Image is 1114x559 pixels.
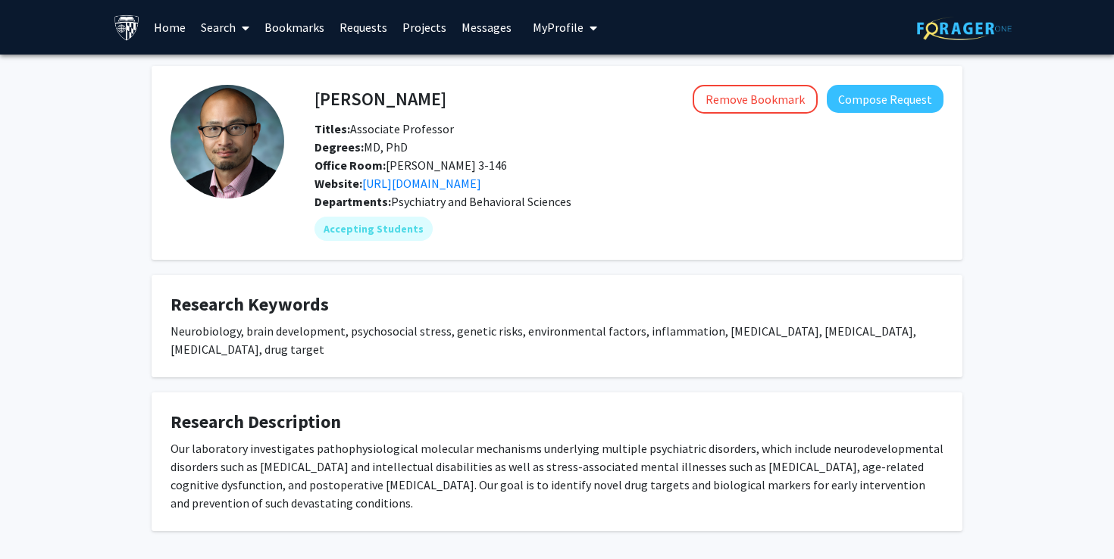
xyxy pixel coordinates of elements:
[114,14,140,41] img: Johns Hopkins University Logo
[827,85,943,113] button: Compose Request to Atsushi Kamiya
[257,1,332,54] a: Bookmarks
[314,217,433,241] mat-chip: Accepting Students
[171,85,284,198] img: Profile Picture
[314,121,350,136] b: Titles:
[193,1,257,54] a: Search
[314,85,446,113] h4: [PERSON_NAME]
[391,194,571,209] span: Psychiatry and Behavioral Sciences
[171,294,943,316] h4: Research Keywords
[533,20,584,35] span: My Profile
[314,158,507,173] span: [PERSON_NAME] 3-146
[314,121,454,136] span: Associate Professor
[314,194,391,209] b: Departments:
[314,176,362,191] b: Website:
[146,1,193,54] a: Home
[171,411,943,433] h4: Research Description
[362,176,481,191] a: Opens in a new tab
[917,17,1012,40] img: ForagerOne Logo
[454,1,519,54] a: Messages
[332,1,395,54] a: Requests
[171,322,943,358] div: Neurobiology, brain development, psychosocial stress, genetic risks, environmental factors, infla...
[11,491,64,548] iframe: Chat
[395,1,454,54] a: Projects
[693,85,818,114] button: Remove Bookmark
[314,139,408,155] span: MD, PhD
[314,158,386,173] b: Office Room:
[171,439,943,512] div: Our laboratory investigates pathophysiological molecular mechanisms underlying multiple psychiatr...
[314,139,364,155] b: Degrees:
